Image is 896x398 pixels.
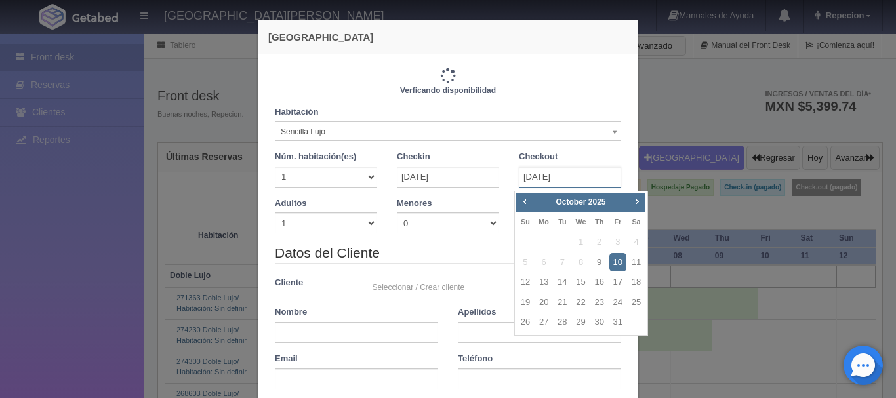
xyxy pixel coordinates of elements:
span: Thursday [595,218,603,226]
label: Menores [397,197,432,210]
label: Nombre [275,306,307,319]
span: 4 [628,233,645,252]
span: October [556,197,586,207]
span: 5 [517,253,534,272]
span: Sencilla Lujo [281,122,603,142]
a: 15 [572,273,589,292]
span: Friday [614,218,621,226]
a: Sencilla Lujo [275,121,621,141]
span: Sunday [521,218,530,226]
span: Saturday [632,218,640,226]
b: Verficando disponibilidad [400,86,496,95]
a: 28 [554,313,571,332]
input: DD-MM-AAAA [519,167,621,188]
a: Prev [518,194,532,209]
a: 22 [572,293,589,312]
legend: Datos del Cliente [275,243,621,264]
a: Next [630,194,645,209]
span: Wednesday [575,218,586,226]
a: 23 [591,293,608,312]
span: Seleccionar / Crear cliente [373,277,604,297]
a: 24 [609,293,626,312]
a: 13 [535,273,552,292]
a: 19 [517,293,534,312]
a: 30 [591,313,608,332]
a: 25 [628,293,645,312]
label: Habitación [275,106,318,119]
span: Prev [519,196,530,207]
a: 20 [535,293,552,312]
a: 31 [609,313,626,332]
a: 29 [572,313,589,332]
a: 16 [591,273,608,292]
label: Apellidos [458,306,497,319]
a: 14 [554,273,571,292]
label: Teléfono [458,353,493,365]
a: 10 [609,253,626,272]
span: 1 [572,233,589,252]
a: 26 [517,313,534,332]
a: 11 [628,253,645,272]
a: 21 [554,293,571,312]
label: Núm. habitación(es) [275,151,356,163]
span: 6 [535,253,552,272]
span: 2 [591,233,608,252]
h4: [GEOGRAPHIC_DATA] [268,30,628,44]
label: Adultos [275,197,306,210]
span: 2025 [588,197,606,207]
label: Checkin [397,151,430,163]
span: Tuesday [558,218,566,226]
a: 9 [591,253,608,272]
label: Cliente [265,277,357,289]
label: Checkout [519,151,558,163]
span: Next [632,196,642,207]
label: Email [275,353,298,365]
a: 18 [628,273,645,292]
a: 17 [609,273,626,292]
input: DD-MM-AAAA [397,167,499,188]
a: Seleccionar / Crear cliente [367,277,622,296]
span: Monday [539,218,549,226]
span: 8 [572,253,589,272]
span: 3 [609,233,626,252]
a: 12 [517,273,534,292]
a: 27 [535,313,552,332]
span: 7 [554,253,571,272]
